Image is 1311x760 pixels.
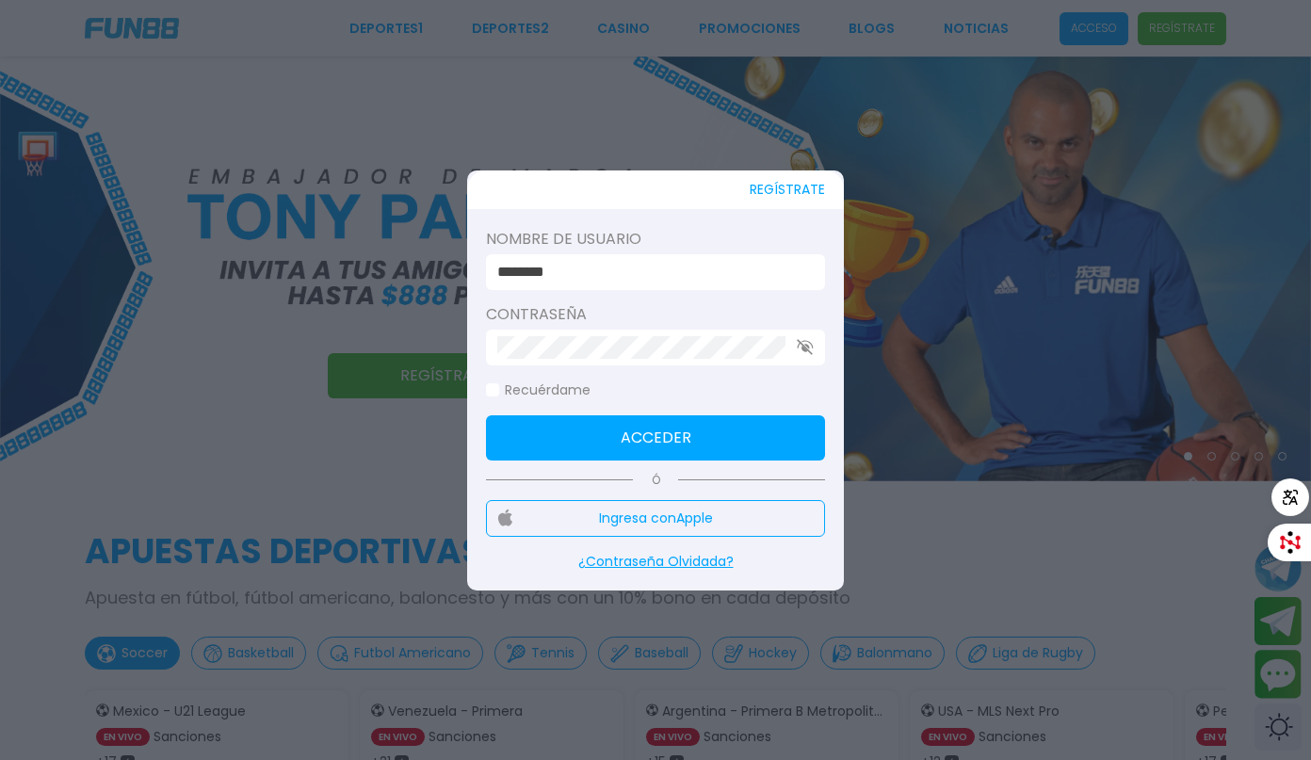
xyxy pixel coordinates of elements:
label: Contraseña [486,303,825,326]
p: Ó [486,472,825,489]
button: Ingresa conApple [486,500,825,537]
button: REGÍSTRATE [750,170,825,209]
button: Acceder [486,415,825,461]
p: ¿Contraseña Olvidada? [486,552,825,572]
label: Recuérdame [486,380,591,400]
label: Nombre de usuario [486,228,825,251]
